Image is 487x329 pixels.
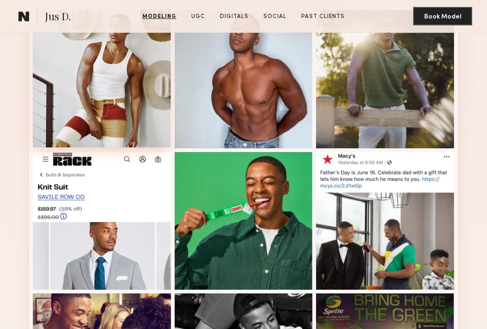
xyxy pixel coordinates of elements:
a: Digitals [216,12,252,21]
button: Book Model [413,7,472,25]
span: Jus D. [45,9,71,25]
a: Past Clients [298,12,348,21]
a: Book Model [413,12,472,20]
a: UGC [188,12,209,21]
a: Modeling [139,12,180,21]
a: Social [260,12,290,21]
